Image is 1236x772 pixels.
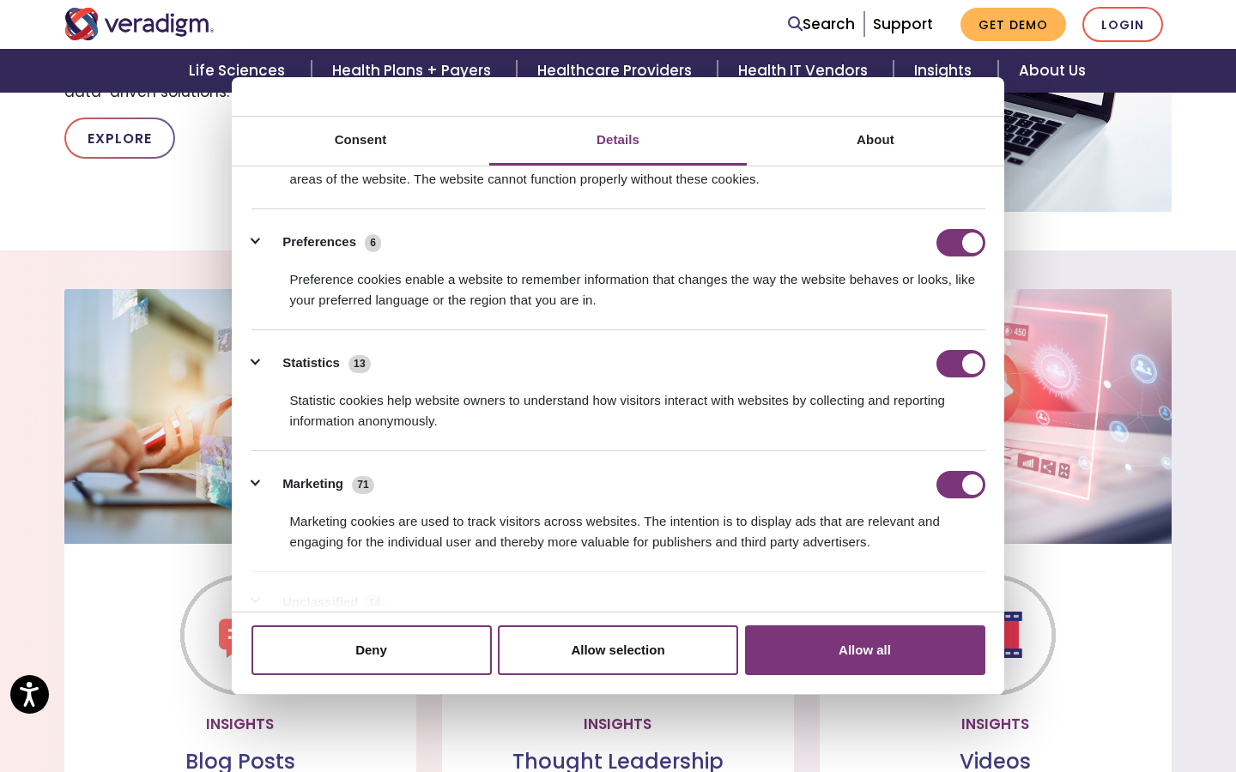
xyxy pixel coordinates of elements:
[251,350,382,377] button: Statistics (13)
[282,353,340,373] label: Statistics
[312,49,517,93] a: Health Plans + Payers
[251,377,985,431] div: Statistic cookies help website owners to understand how visitors interact with websites by collec...
[747,117,1004,166] a: About
[168,49,311,93] a: Life Sciences
[894,49,997,93] a: Insights
[251,229,392,256] button: Preferences (6)
[251,256,985,311] div: Preference cookies enable a website to remember information that changes the way the website beha...
[251,592,397,613] button: Unclassified (14)
[232,117,489,166] a: Consent
[251,471,385,498] button: Marketing (71)
[833,713,1158,736] p: Insights
[873,14,933,34] a: Support
[718,49,894,93] a: Health IT Vendors
[960,8,1066,41] a: Get Demo
[745,625,985,675] button: Allow all
[456,713,780,736] p: Insights
[517,49,718,93] a: Healthcare Providers
[998,49,1106,93] a: About Us
[489,117,747,166] a: Details
[251,498,985,552] div: Marketing cookies are used to track visitors across websites. The intention is to display ads tha...
[64,118,175,159] a: Explore
[78,713,403,736] p: Insights
[788,13,855,36] a: Search
[282,474,343,494] label: Marketing
[251,625,492,675] button: Deny
[1082,7,1163,42] a: Login
[64,8,215,40] img: Veradigm logo
[498,625,738,675] button: Allow selection
[282,232,356,252] label: Preferences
